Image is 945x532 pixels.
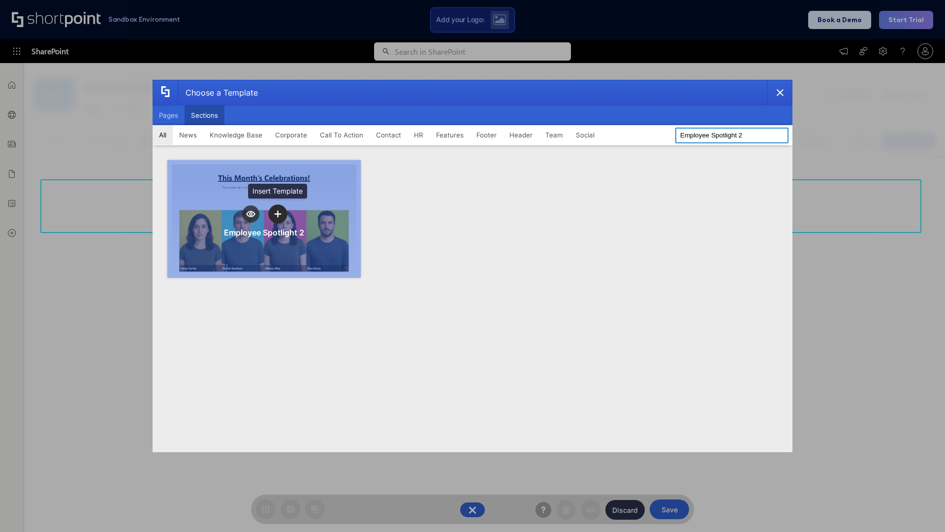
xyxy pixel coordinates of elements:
button: Call To Action [314,125,370,145]
div: Employee Spotlight 2 [224,228,304,237]
iframe: Chat Widget [896,485,945,532]
button: Sections [185,105,224,125]
input: Search [675,128,788,143]
button: Footer [470,125,503,145]
button: HR [408,125,430,145]
button: Knowledge Base [203,125,269,145]
button: Features [430,125,470,145]
div: Choose a Template [178,80,258,105]
button: Corporate [269,125,314,145]
button: Social [569,125,601,145]
button: Header [503,125,539,145]
button: Contact [370,125,408,145]
div: template selector [153,80,792,452]
button: Pages [153,105,185,125]
button: Team [539,125,569,145]
button: News [173,125,203,145]
button: All [153,125,173,145]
